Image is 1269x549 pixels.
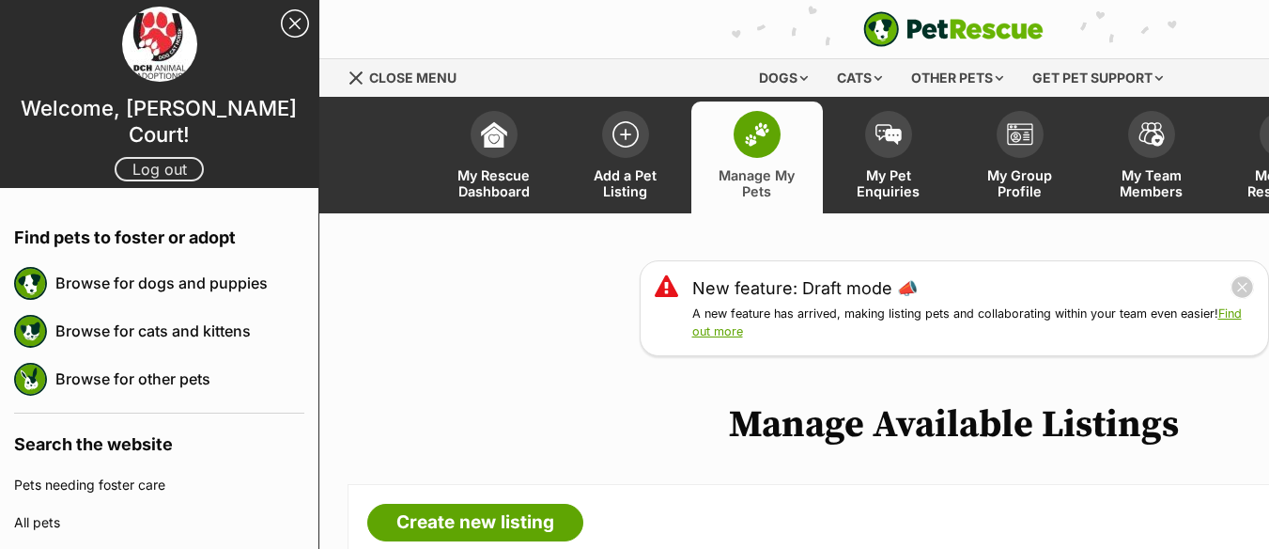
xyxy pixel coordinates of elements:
[715,167,799,199] span: Manage My Pets
[583,167,668,199] span: Add a Pet Listing
[978,167,1062,199] span: My Group Profile
[1109,167,1194,199] span: My Team Members
[14,363,47,396] img: petrescue logo
[863,11,1044,47] img: logo-e224e6f780fb5917bec1dbf3a21bbac754714ae5b6737aabdf751b685950b380.svg
[55,359,304,399] a: Browse for other pets
[898,59,1016,97] div: Other pets
[824,59,895,97] div: Cats
[846,167,931,199] span: My Pet Enquiries
[55,263,304,303] a: Browse for dogs and puppies
[348,59,470,93] a: Menu
[560,102,691,213] a: Add a Pet Listing
[14,315,47,348] img: petrescue logo
[14,504,304,541] a: All pets
[115,157,204,181] a: Log out
[875,124,902,145] img: pet-enquiries-icon-7e3ad2cf08bfb03b45e93fb7055b45f3efa6380592205ae92323e6603595dc1f.svg
[428,102,560,213] a: My Rescue Dashboard
[55,311,304,351] a: Browse for cats and kittens
[367,504,583,541] a: Create new listing
[863,11,1044,47] a: PetRescue
[14,466,304,504] a: Pets needing foster care
[691,102,823,213] a: Manage My Pets
[746,59,821,97] div: Dogs
[452,167,536,199] span: My Rescue Dashboard
[481,121,507,148] img: dashboard-icon-eb2f2d2d3e046f16d808141f083e7271f6b2e854fb5c12c21221c1fb7104beca.svg
[954,102,1086,213] a: My Group Profile
[281,9,309,38] a: Close Sidebar
[14,414,304,466] h4: Search the website
[1019,59,1176,97] div: Get pet support
[1086,102,1217,213] a: My Team Members
[1230,275,1254,299] button: close
[744,122,770,147] img: manage-my-pets-icon-02211641906a0b7f246fdf0571729dbe1e7629f14944591b6c1af311fb30b64b.svg
[14,267,47,300] img: petrescue logo
[692,275,918,301] a: New feature: Draft mode 📣
[692,306,1254,341] p: A new feature has arrived, making listing pets and collaborating within your team even easier!
[1138,122,1165,147] img: team-members-icon-5396bd8760b3fe7c0b43da4ab00e1e3bb1a5d9ba89233759b79545d2d3fc5d0d.svg
[122,7,197,82] img: profile image
[14,207,304,259] h4: Find pets to foster or adopt
[369,70,457,86] span: Close menu
[823,102,954,213] a: My Pet Enquiries
[612,121,639,148] img: add-pet-listing-icon-0afa8454b4691262ce3f59096e99ab1cd57d4a30225e0717b998d2c9b9846f56.svg
[692,306,1242,338] a: Find out more
[1007,123,1033,146] img: group-profile-icon-3fa3cf56718a62981997c0bc7e787c4b2cf8bcc04b72c1350f741eb67cf2f40e.svg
